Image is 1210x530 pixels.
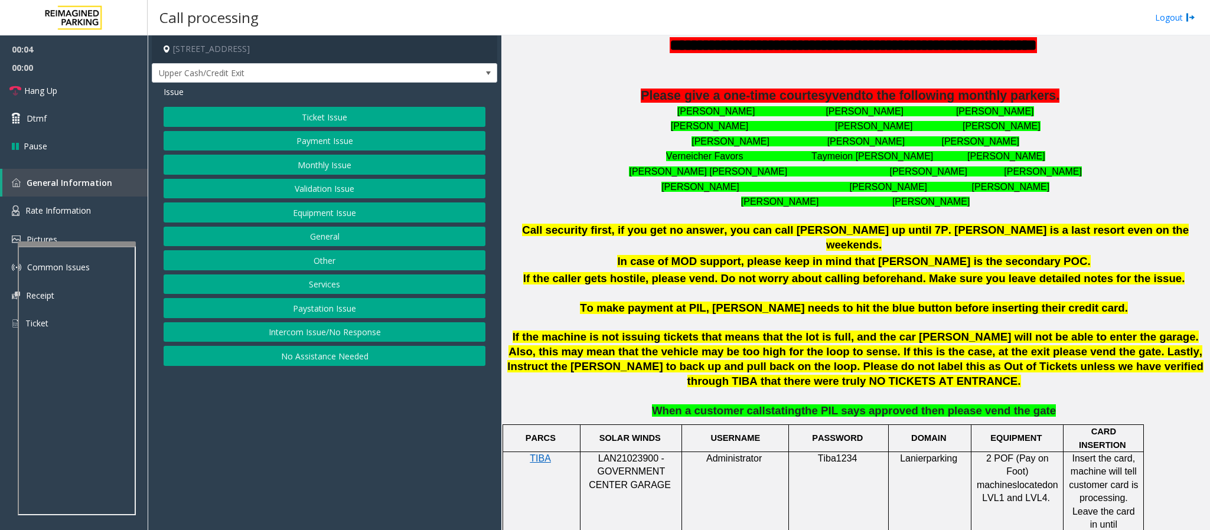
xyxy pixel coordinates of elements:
[12,235,21,243] img: 'icon'
[1017,480,1048,490] span: located
[152,35,497,63] h4: [STREET_ADDRESS]
[24,140,47,152] span: Pause
[12,205,19,216] img: 'icon'
[706,453,762,463] span: Administrator
[641,89,832,103] span: Please give a one-time courtesy
[580,302,1128,314] span: To make payment at PIL, [PERSON_NAME] needs to hit the blue button before inserting their credit ...
[164,274,485,295] button: Services
[164,346,485,366] button: No Assistance Needed
[677,106,1034,116] font: [PERSON_NAME] [PERSON_NAME] [PERSON_NAME]
[692,136,1019,146] font: [PERSON_NAME] [PERSON_NAME] [PERSON_NAME]
[27,177,112,188] span: General Information
[818,453,857,463] span: Tiba1234
[164,202,485,223] button: Equipment Issue
[164,227,485,247] button: General
[741,197,970,207] font: [PERSON_NAME] [PERSON_NAME]
[617,255,1090,267] b: In case of MOD support, please keep in mind that [PERSON_NAME] is the secondary POC.
[164,107,485,127] button: Ticket Issue
[977,453,1049,490] span: 2 POF (Pay on Foot) machines
[164,179,485,199] button: Validation Issue
[1186,11,1195,24] img: logout
[526,433,556,443] span: PARCS
[25,205,91,216] span: Rate Information
[990,433,1042,443] span: EQUIPMENT
[164,322,485,342] button: Intercom Issue/No Response
[522,224,1189,251] span: Call security first, if you get no answer, you can call [PERSON_NAME] up until 7P. [PERSON_NAME] ...
[507,331,1204,387] span: If the machine is not issuing tickets that means that the lot is full, and the car [PERSON_NAME] ...
[589,453,671,490] span: LAN21023900 - GOVERNMENT CENTER GARAGE
[2,169,148,197] a: General Information
[710,433,760,443] span: USERNAME
[629,166,1081,176] font: [PERSON_NAME] [PERSON_NAME] [PERSON_NAME] [PERSON_NAME]
[671,121,1041,131] font: [PERSON_NAME] [PERSON_NAME] [PERSON_NAME]
[164,298,485,318] button: Paystation Issue
[12,318,19,329] img: 'icon'
[523,272,1185,284] span: If the caller gets hostile, please vend. Do not worry about calling beforehand. Make sure you lea...
[164,131,485,151] button: Payment Issue
[661,182,1049,192] font: [PERSON_NAME] [PERSON_NAME] [PERSON_NAME]
[12,263,21,272] img: 'icon'
[1155,11,1195,24] a: Logout
[12,178,21,187] img: 'icon'
[530,454,551,463] a: TIBA
[801,404,1056,417] span: the PIL says approved then please vend the gate
[27,112,47,125] span: Dtmf
[164,86,184,98] span: Issue
[666,151,1045,161] font: Verneicher Favors Taymeion [PERSON_NAME] [PERSON_NAME]
[152,64,428,83] span: Upper Cash/Credit Exit
[900,453,957,463] span: Lanierparking
[765,404,801,417] span: stating
[1079,427,1126,449] span: CARD INSERTION
[812,433,863,443] span: PASSWORD
[911,433,946,443] span: DOMAIN
[599,433,661,443] span: SOLAR WINDS
[862,89,1059,103] span: to the following monthly parkers.
[652,404,765,417] span: When a customer call
[164,250,485,270] button: Other
[27,234,57,245] span: Pictures
[154,3,265,32] h3: Call processing
[24,84,57,97] span: Hang Up
[12,292,20,299] img: 'icon'
[832,89,862,103] span: vend
[164,155,485,175] button: Monthly Issue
